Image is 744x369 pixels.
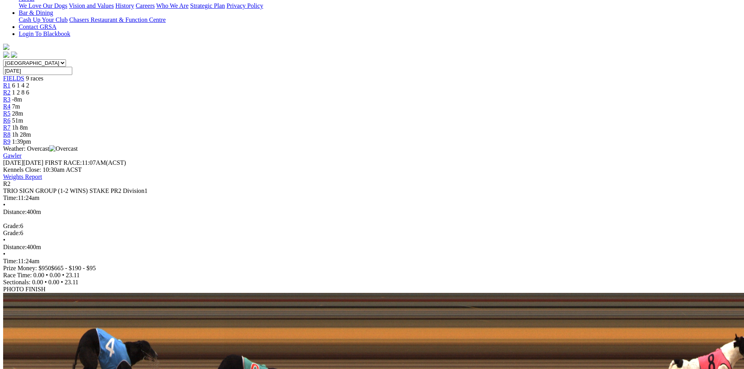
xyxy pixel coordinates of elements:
span: Grade: [3,230,20,236]
span: Time: [3,194,18,201]
span: 28m [12,110,23,117]
a: R9 [3,138,11,145]
a: Login To Blackbook [19,30,70,37]
span: Sectionals: [3,279,30,285]
div: About [19,2,741,9]
a: R7 [3,124,11,131]
span: Weather: Overcast [3,145,78,152]
span: FIRST RACE: [45,159,82,166]
span: 1 2 8 6 [12,89,29,96]
a: History [115,2,134,9]
div: 6 [3,223,741,230]
a: FIELDS [3,75,24,82]
span: 1h 8m [12,124,28,131]
a: R5 [3,110,11,117]
a: Vision and Values [69,2,114,9]
span: • [61,279,63,285]
a: Gawler [3,152,21,159]
span: • [45,279,47,285]
span: • [3,251,5,257]
img: twitter.svg [11,52,17,58]
a: Who We Are [156,2,189,9]
span: Distance: [3,244,27,250]
div: Kennels Close: 10:30am ACST [3,166,741,173]
span: R2 [3,180,11,187]
div: 11:24am [3,194,741,201]
div: Bar & Dining [19,16,741,23]
a: R4 [3,103,11,110]
a: Strategic Plan [190,2,225,9]
span: • [46,272,48,278]
div: 400m [3,209,741,216]
a: R3 [3,96,11,103]
a: R6 [3,117,11,124]
span: Grade: [3,223,20,229]
a: R1 [3,82,11,89]
span: • [3,201,5,208]
div: TRIO SIGN GROUP (1-2 WINS) STAKE PR2 Division1 [3,187,741,194]
span: PHOTO FINISH [3,286,46,292]
span: • [62,272,64,278]
span: 11:07AM(ACST) [45,159,126,166]
a: Cash Up Your Club [19,16,68,23]
img: Overcast [49,145,78,152]
div: 6 [3,230,741,237]
span: 7m [12,103,20,110]
span: $665 - $190 - $95 [51,265,96,271]
span: [DATE] [3,159,23,166]
span: -8m [12,96,22,103]
a: We Love Our Dogs [19,2,67,9]
div: 11:24am [3,258,741,265]
a: Privacy Policy [227,2,263,9]
a: Chasers Restaurant & Function Centre [69,16,166,23]
span: 0.00 [32,279,43,285]
div: Prize Money: $950 [3,265,741,272]
a: R8 [3,131,11,138]
span: Distance: [3,209,27,215]
span: 0.00 [33,272,44,278]
span: 6 1 4 2 [12,82,29,89]
a: Careers [136,2,155,9]
span: 9 races [26,75,43,82]
span: Time: [3,258,18,264]
img: logo-grsa-white.png [3,44,9,50]
a: Contact GRSA [19,23,56,30]
input: Select date [3,67,72,75]
div: 400m [3,244,741,251]
span: 1:39pm [12,138,31,145]
span: [DATE] [3,159,43,166]
span: 0.00 [48,279,59,285]
img: facebook.svg [3,52,9,58]
a: R2 [3,89,11,96]
span: 23.11 [66,272,80,278]
a: Weights Report [3,173,42,180]
a: Bar & Dining [19,9,53,16]
span: • [3,237,5,243]
span: 23.11 [64,279,78,285]
span: 1h 28m [12,131,31,138]
span: 51m [12,117,23,124]
span: 0.00 [50,272,61,278]
span: Race Time: [3,272,32,278]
